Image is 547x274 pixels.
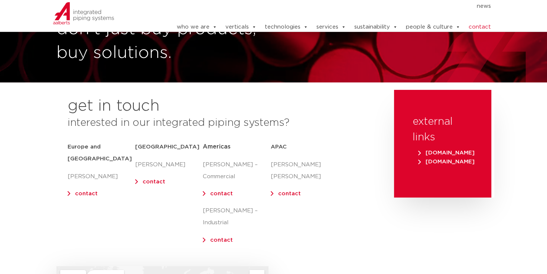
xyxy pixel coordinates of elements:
[406,20,460,35] a: people & culture
[354,20,397,35] a: sustainability
[476,0,491,12] a: news
[68,171,135,183] p: [PERSON_NAME]
[271,141,338,153] h5: APAC
[416,150,476,156] a: [DOMAIN_NAME]
[203,159,270,183] p: [PERSON_NAME] – Commercial
[264,20,308,35] a: technologies
[418,150,475,156] span: [DOMAIN_NAME]
[143,179,165,185] a: contact
[135,159,203,171] p: [PERSON_NAME]
[271,159,338,183] p: [PERSON_NAME] [PERSON_NAME]
[413,114,473,145] h3: external links
[210,191,233,196] a: contact
[203,144,231,150] span: Americas
[210,237,233,243] a: contact
[416,159,476,164] a: [DOMAIN_NAME]
[316,20,346,35] a: services
[68,97,160,115] h2: get in touch
[135,141,203,153] h5: [GEOGRAPHIC_DATA]
[154,0,491,12] nav: Menu
[176,20,217,35] a: who we are
[225,20,256,35] a: verticals
[56,17,270,65] h1: don't just buy products, buy solutions.
[468,20,491,35] a: contact
[68,144,132,162] strong: Europe and [GEOGRAPHIC_DATA]
[68,115,375,131] h3: interested in our integrated piping systems?
[75,191,98,196] a: contact
[203,205,270,229] p: [PERSON_NAME] – Industrial
[418,159,475,164] span: [DOMAIN_NAME]
[278,191,301,196] a: contact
